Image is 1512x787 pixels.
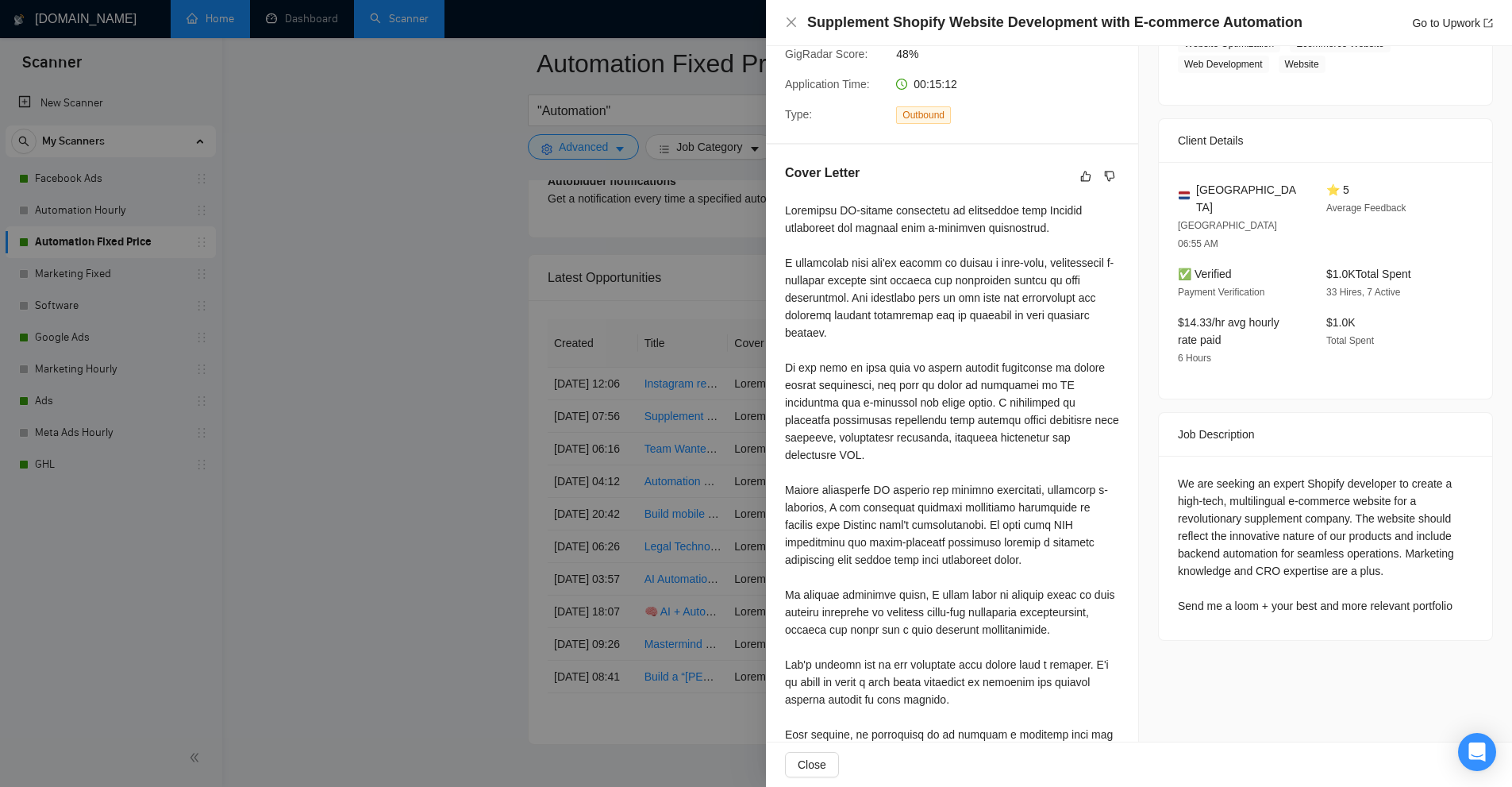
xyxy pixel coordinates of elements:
[896,45,1134,63] span: 48%
[1178,316,1279,346] span: $14.33/hr avg hourly rate paid
[785,752,839,777] button: Close
[1178,119,1473,162] div: Client Details
[1178,287,1264,298] span: Payment Verification
[785,16,798,29] span: close
[785,78,870,91] span: Application Time:
[1279,56,1325,73] span: Website
[896,106,951,124] span: Outbound
[1080,170,1091,183] span: like
[1100,167,1119,186] button: dislike
[785,164,860,183] h5: Cover Letter
[785,108,812,121] span: Type:
[1412,17,1493,29] a: Go to Upworkexport
[1178,56,1269,73] span: Web Development
[1483,18,1493,28] span: export
[1326,203,1406,214] span: Average Feedback
[896,79,907,90] span: clock-circle
[1104,170,1115,183] span: dislike
[807,13,1302,33] h4: Supplement Shopify Website Development with E-commerce Automation
[1178,268,1232,280] span: ✅ Verified
[1179,190,1190,201] img: 🇳🇱
[1326,183,1349,196] span: ⭐ 5
[1458,733,1496,771] div: Open Intercom Messenger
[914,78,957,91] span: 00:15:12
[1178,413,1473,456] div: Job Description
[1326,335,1374,346] span: Total Spent
[1326,268,1411,280] span: $1.0K Total Spent
[1196,181,1301,216] span: [GEOGRAPHIC_DATA]
[1178,475,1473,615] div: We are seeking an expert Shopify developer to create a high-tech, multilingual e-commerce website...
[798,756,826,773] span: Close
[785,48,868,60] span: GigRadar Score:
[1178,353,1211,364] span: 6 Hours
[1076,167,1095,186] button: like
[1326,287,1400,298] span: 33 Hires, 7 Active
[785,16,798,29] button: Close
[1178,220,1277,249] span: [GEOGRAPHIC_DATA] 06:55 AM
[1326,316,1356,329] span: $1.0K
